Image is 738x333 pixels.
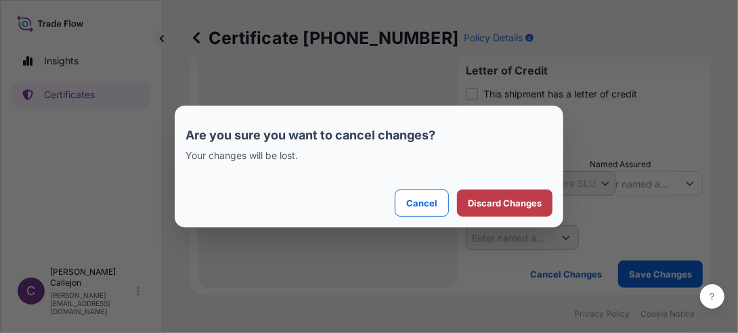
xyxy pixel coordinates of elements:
p: Your changes will be lost. [186,149,552,162]
p: Cancel [406,196,437,210]
button: Cancel [395,190,449,217]
p: Discard Changes [468,196,542,210]
button: Discard Changes [457,190,552,217]
p: Are you sure you want to cancel changes? [186,127,552,143]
